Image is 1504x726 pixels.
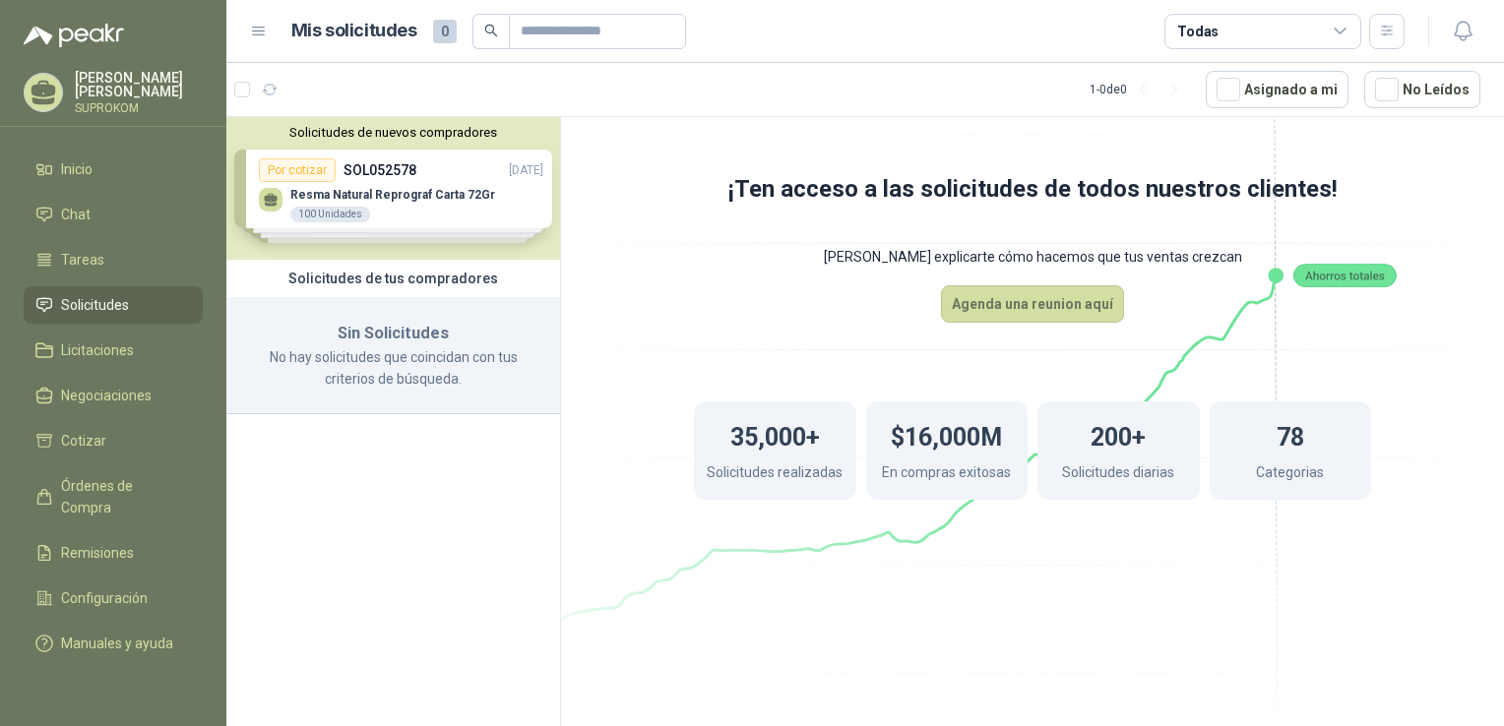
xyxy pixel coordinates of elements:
[24,422,203,459] a: Cotizar
[24,332,203,369] a: Licitaciones
[61,430,106,452] span: Cotizar
[24,241,203,278] a: Tareas
[24,579,203,617] a: Configuración
[24,286,203,324] a: Solicitudes
[226,117,560,260] div: Solicitudes de nuevos compradoresPor cotizarSOL052578[DATE] Resma Natural Reprograf Carta 72Gr100...
[484,24,498,37] span: search
[61,385,152,406] span: Negociaciones
[1256,461,1324,488] p: Categorias
[1090,74,1190,105] div: 1 - 0 de 0
[291,17,417,45] h1: Mis solicitudes
[250,321,536,346] h3: Sin Solicitudes
[24,467,203,526] a: Órdenes de Compra
[1177,21,1219,42] div: Todas
[1277,413,1304,456] h1: 78
[882,461,1011,488] p: En compras exitosas
[730,413,820,456] h1: 35,000+
[1062,461,1174,488] p: Solicitudes diarias
[61,542,134,564] span: Remisiones
[75,71,203,98] p: [PERSON_NAME] [PERSON_NAME]
[24,151,203,188] a: Inicio
[61,249,104,271] span: Tareas
[941,285,1124,323] button: Agenda una reunion aquí
[61,158,93,180] span: Inicio
[1364,71,1480,108] button: No Leídos
[61,633,173,654] span: Manuales y ayuda
[24,196,203,233] a: Chat
[24,24,124,47] img: Logo peakr
[61,339,134,361] span: Licitaciones
[61,587,148,609] span: Configuración
[24,377,203,414] a: Negociaciones
[433,20,457,43] span: 0
[75,102,203,114] p: SUPROKOM
[24,625,203,662] a: Manuales y ayuda
[234,125,552,140] button: Solicitudes de nuevos compradores
[707,461,843,488] p: Solicitudes realizadas
[891,413,1002,456] h1: $16,000M
[61,475,184,518] span: Órdenes de Compra
[24,534,203,572] a: Remisiones
[250,346,536,390] p: No hay solicitudes que coincidan con tus criterios de búsqueda.
[61,204,91,225] span: Chat
[61,294,129,316] span: Solicitudes
[1091,413,1146,456] h1: 200+
[1206,71,1348,108] button: Asignado a mi
[226,260,560,297] div: Solicitudes de tus compradores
